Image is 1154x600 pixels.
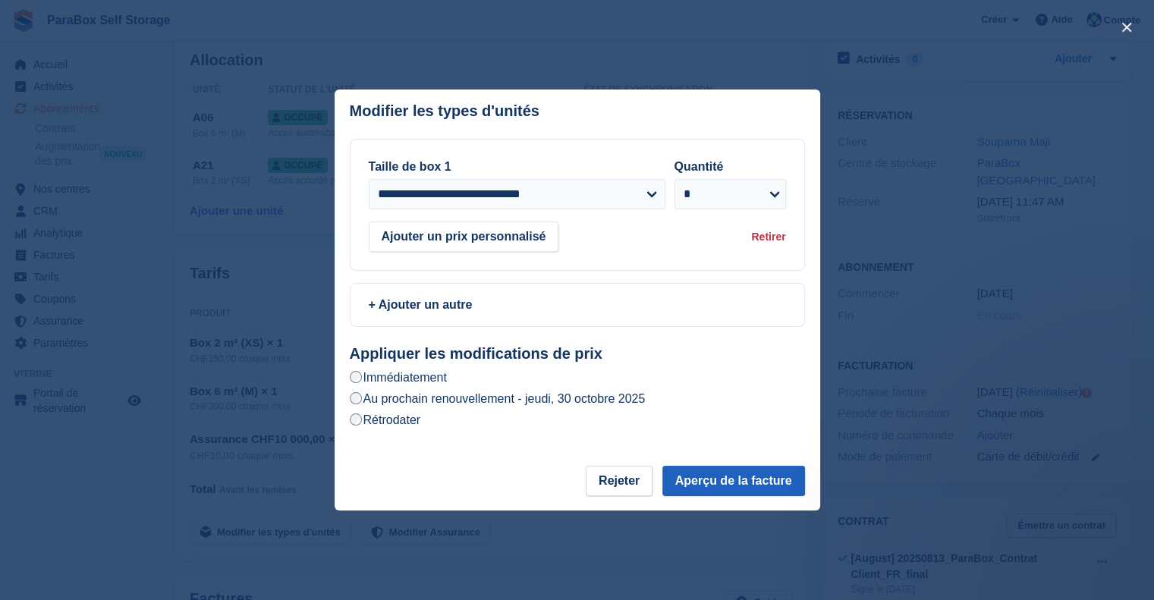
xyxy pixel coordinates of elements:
[350,412,421,428] label: Rétrodater
[350,371,362,383] input: Immédiatement
[350,102,539,120] p: Modifier les types d'unités
[350,345,602,362] strong: Appliquer les modifications de prix
[350,413,362,426] input: Rétrodater
[350,369,447,385] label: Immédiatement
[369,296,786,314] div: + Ajouter un autre
[369,221,559,252] button: Ajouter un prix personnalisé
[350,391,646,407] label: Au prochain renouvellement - jeudi, 30 octobre 2025
[369,160,451,173] label: Taille de box 1
[751,229,785,245] div: Retirer
[586,466,652,496] button: Rejeter
[674,160,724,173] label: Quantité
[1115,15,1139,39] button: close
[662,466,805,496] button: Aperçu de la facture
[350,283,805,327] a: + Ajouter un autre
[350,392,362,404] input: Au prochain renouvellement - jeudi, 30 octobre 2025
